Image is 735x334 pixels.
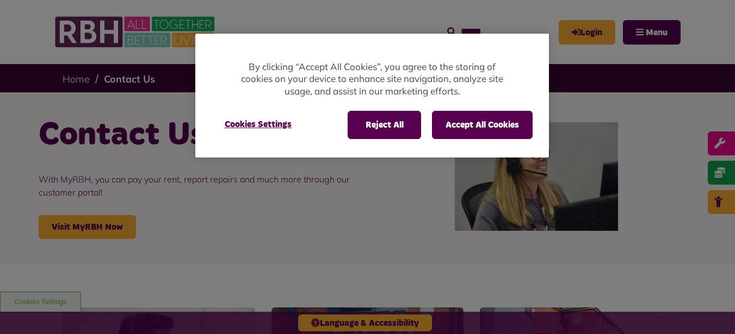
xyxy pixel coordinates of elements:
button: Reject All [348,111,421,139]
div: Privacy [195,34,549,158]
button: Accept All Cookies [432,111,533,139]
div: Cookie banner [195,34,549,158]
p: By clicking “Accept All Cookies”, you agree to the storing of cookies on your device to enhance s... [239,61,505,98]
button: Cookies Settings [212,111,305,138]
